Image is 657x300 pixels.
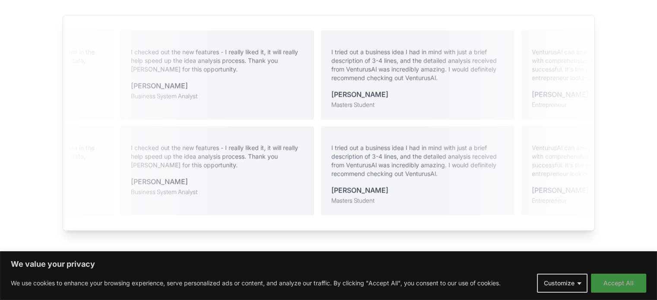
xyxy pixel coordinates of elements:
div: [PERSON_NAME] [532,89,589,100]
p: I checked out the new features - I really liked it, it will really help speed up the idea analysi... [131,48,304,74]
p: I tried out a business idea I had in mind with just a brief description of 3-4 lines, and the det... [331,144,504,178]
div: Masters Student [331,101,388,109]
div: Entrepreneur [532,101,589,109]
div: Masters Student [331,196,388,205]
div: Business System Analyst [131,188,197,196]
div: [PERSON_NAME] [131,177,197,187]
button: Accept All [591,274,646,293]
div: [PERSON_NAME] [131,81,197,91]
p: We value your privacy [11,259,646,269]
div: Entrepreneur [532,196,589,205]
p: I checked out the new features - I really liked it, it will really help speed up the idea analysi... [131,144,304,170]
div: Business System Analyst [131,92,197,101]
div: [PERSON_NAME] [331,185,388,196]
p: We use cookies to enhance your browsing experience, serve personalized ads or content, and analyz... [11,278,501,288]
div: [PERSON_NAME] [331,89,388,100]
div: [PERSON_NAME] [532,185,589,196]
p: I tried out a business idea I had in mind with just a brief description of 3-4 lines, and the det... [331,48,504,82]
button: Customize [537,274,587,293]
